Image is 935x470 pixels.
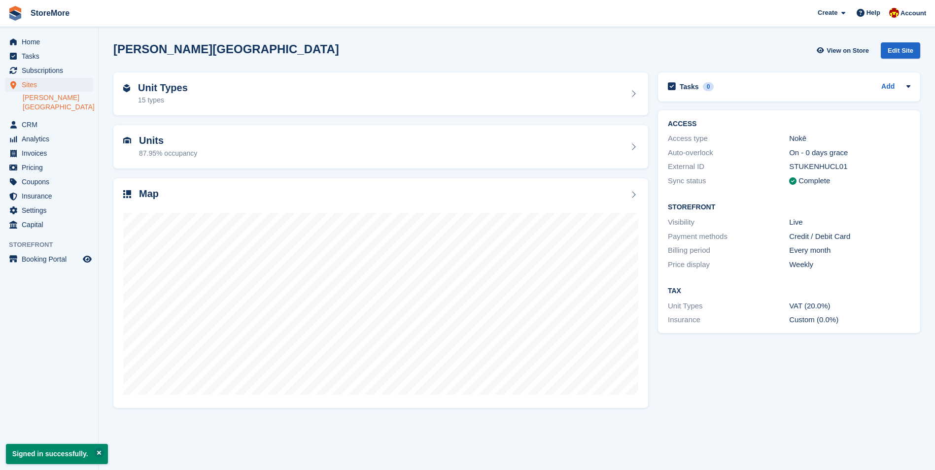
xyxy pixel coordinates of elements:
div: Auto-overlock [668,147,789,159]
div: Edit Site [881,42,920,59]
a: menu [5,78,93,92]
img: stora-icon-8386f47178a22dfd0bd8f6a31ec36ba5ce8667c1dd55bd0f319d3a0aa187defe.svg [8,6,23,21]
span: Help [866,8,880,18]
a: menu [5,175,93,189]
div: Complete [798,175,830,187]
a: Preview store [81,253,93,265]
a: menu [5,118,93,132]
div: On - 0 days grace [789,147,910,159]
div: Billing period [668,245,789,256]
div: 0 [703,82,714,91]
span: Settings [22,203,81,217]
span: Pricing [22,161,81,174]
a: menu [5,132,93,146]
span: Storefront [9,240,98,250]
span: CRM [22,118,81,132]
h2: Units [139,135,197,146]
div: Credit / Debit Card [789,231,910,242]
div: Every month [789,245,910,256]
div: Access type [668,133,789,144]
a: Unit Types 15 types [113,72,648,116]
span: Subscriptions [22,64,81,77]
div: Payment methods [668,231,789,242]
div: Live [789,217,910,228]
div: Nokē [789,133,910,144]
a: menu [5,218,93,232]
a: menu [5,189,93,203]
img: map-icn-33ee37083ee616e46c38cad1a60f524a97daa1e2b2c8c0bc3eb3415660979fc1.svg [123,190,131,198]
span: View on Store [827,46,869,56]
img: Store More Team [889,8,899,18]
a: menu [5,203,93,217]
a: menu [5,64,93,77]
h2: Tasks [680,82,699,91]
h2: Storefront [668,203,910,211]
div: Price display [668,259,789,270]
a: [PERSON_NAME][GEOGRAPHIC_DATA] [23,93,93,112]
h2: [PERSON_NAME][GEOGRAPHIC_DATA] [113,42,339,56]
h2: Tax [668,287,910,295]
span: Sites [22,78,81,92]
div: Unit Types [668,301,789,312]
span: Create [818,8,837,18]
span: Tasks [22,49,81,63]
span: Coupons [22,175,81,189]
a: Edit Site [881,42,920,63]
span: Analytics [22,132,81,146]
h2: Map [139,188,159,200]
div: VAT (20.0%) [789,301,910,312]
a: menu [5,35,93,49]
span: Home [22,35,81,49]
span: Account [900,8,926,18]
a: Map [113,178,648,408]
span: Invoices [22,146,81,160]
p: Signed in successfully. [6,444,108,464]
a: menu [5,49,93,63]
div: STUKENHUCL01 [789,161,910,172]
div: Custom (0.0%) [789,314,910,326]
div: Weekly [789,259,910,270]
div: 87.95% occupancy [139,148,197,159]
h2: ACCESS [668,120,910,128]
span: Insurance [22,189,81,203]
div: Insurance [668,314,789,326]
div: External ID [668,161,789,172]
a: View on Store [815,42,873,59]
img: unit-icn-7be61d7bf1b0ce9d3e12c5938cc71ed9869f7b940bace4675aadf7bd6d80202e.svg [123,137,131,144]
img: unit-type-icn-2b2737a686de81e16bb02015468b77c625bbabd49415b5ef34ead5e3b44a266d.svg [123,84,130,92]
a: menu [5,146,93,160]
span: Capital [22,218,81,232]
span: Booking Portal [22,252,81,266]
a: menu [5,252,93,266]
div: Sync status [668,175,789,187]
a: Units 87.95% occupancy [113,125,648,168]
div: Visibility [668,217,789,228]
h2: Unit Types [138,82,188,94]
a: menu [5,161,93,174]
div: 15 types [138,95,188,105]
a: StoreMore [27,5,73,21]
a: Add [881,81,895,93]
